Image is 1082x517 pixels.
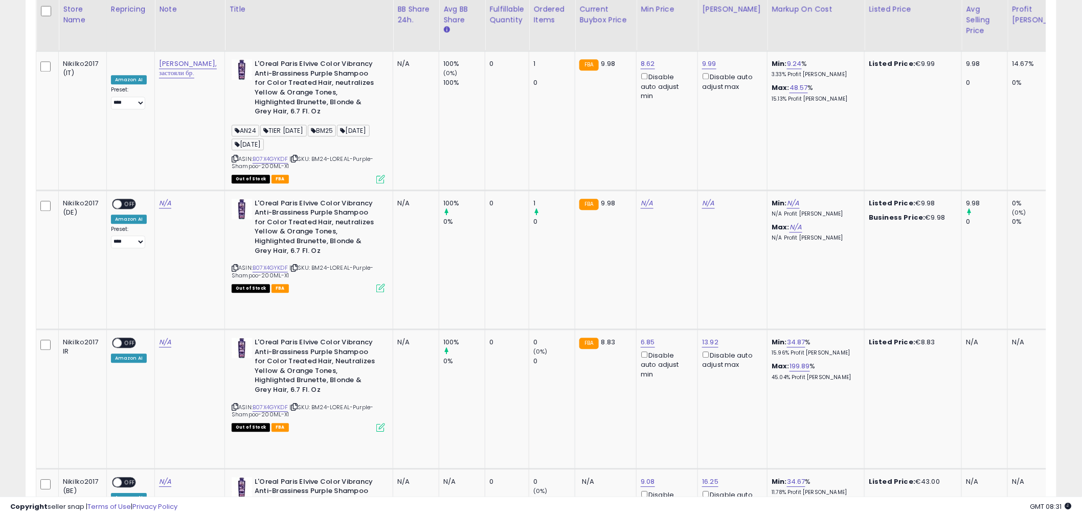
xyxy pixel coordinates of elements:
div: N/A [1012,338,1069,347]
a: 13.92 [702,337,718,347]
small: (0%) [443,69,458,77]
div: Disable auto adjust max [702,71,759,91]
img: 41G0EYu0ITL._SL40_.jpg [232,199,252,219]
div: Nikilko2017 (DE) [63,199,99,217]
b: Listed Price: [869,59,915,68]
img: 41G0EYu0ITL._SL40_.jpg [232,477,252,498]
div: [PERSON_NAME] [702,4,763,14]
a: N/A [159,337,171,347]
a: B07X4GYKDF [253,403,288,412]
span: 2025-10-6 08:31 GMT [1030,502,1072,511]
div: 0% [1012,217,1077,226]
div: €8.83 [869,338,954,347]
div: 9.98 [966,59,1007,68]
div: 0 [533,78,575,87]
div: 14.67% [1012,59,1077,68]
b: L'Oreal Paris Elvive Color Vibrancy Anti-Brassiness Purple Shampoo for Color Treated Hair, Neutra... [255,338,379,397]
div: ASIN: [232,199,385,291]
small: FBA [579,338,598,349]
small: (0%) [1012,208,1026,217]
b: Max: [772,83,790,92]
a: N/A [790,222,802,232]
img: 41G0EYu0ITL._SL40_.jpg [232,59,252,80]
span: OFF [122,478,138,486]
div: 0 [533,357,575,366]
div: Nikilko2017 (IT) [63,59,99,78]
div: Disable auto adjust min [641,349,690,379]
div: Current Buybox Price [579,4,632,25]
div: % [772,59,856,78]
a: 16.25 [702,477,718,487]
div: €43.00 [869,477,954,486]
b: Listed Price: [869,477,915,486]
div: 1 [533,59,575,68]
div: 0 [533,338,575,347]
div: N/A [397,59,431,68]
span: 9.98 [601,59,616,68]
span: FBA [272,284,289,293]
b: Listed Price: [869,198,915,208]
div: 0 [533,217,575,226]
div: N/A [397,338,431,347]
a: N/A [787,198,799,208]
span: FBA [272,175,289,183]
div: 0 [533,496,575,505]
div: 100% [443,78,485,87]
div: Disable auto adjust max [702,489,759,509]
strong: Copyright [10,502,48,511]
small: (0%) [533,487,548,495]
div: 0% [1012,78,1077,87]
div: Avg BB Share [443,4,481,25]
b: Min: [772,59,787,68]
div: Profit [PERSON_NAME] [1012,4,1073,25]
a: [PERSON_NAME], застояли бр. [159,59,217,78]
span: OFF [122,199,138,208]
a: 9.08 [641,477,655,487]
span: All listings that are currently out of stock and unavailable for purchase on Amazon [232,423,270,432]
div: Avg Selling Price [966,4,1003,36]
div: Min Price [641,4,693,14]
div: Markup on Cost [772,4,860,14]
a: N/A [641,198,653,208]
div: ASIN: [232,338,385,430]
div: 100% [443,338,485,347]
div: 0 [489,477,521,486]
p: 3.33% Profit [PERSON_NAME] [772,71,856,78]
span: | SKU: BM24-LOREAL-Purple-Shampoo-200ML-X1 [232,155,373,170]
span: FBA [272,423,289,432]
div: Amazon AI [111,215,147,224]
b: L'Oreal Paris Elvive Color Vibrancy Anti-Brassiness Purple Shampoo for Color Treated Hair, neutra... [255,59,379,119]
div: seller snap | | [10,502,177,512]
div: BB Share 24h. [397,4,435,25]
span: 8.83 [601,337,616,347]
div: N/A [397,477,431,486]
div: Disable auto adjust max [702,349,759,369]
div: 0 [489,199,521,208]
div: €9.99 [869,59,954,68]
span: | SKU: BM24-LOREAL-Purple-Shampoo-200ML-X1 [232,403,373,418]
span: [DATE] [337,125,369,136]
span: BM25 [308,125,336,136]
div: Amazon AI [111,75,147,84]
div: N/A [1012,477,1069,486]
div: 9.98 [966,199,1007,208]
span: All listings that are currently out of stock and unavailable for purchase on Amazon [232,284,270,293]
div: 0% [443,357,485,366]
div: N/A [966,338,1000,347]
a: N/A [702,198,714,208]
a: 34.67 [787,477,805,487]
div: €9.98 [869,213,954,222]
a: 199.89 [790,361,810,371]
div: Ordered Items [533,4,571,25]
div: Listed Price [869,4,957,14]
div: Store Name [63,4,102,25]
div: N/A [966,477,1000,486]
div: % [772,83,856,102]
div: 0 [489,338,521,347]
b: Min: [772,337,787,347]
p: 15.13% Profit [PERSON_NAME] [772,96,856,103]
a: N/A [159,477,171,487]
small: FBA [579,59,598,70]
div: Nikilko2017 (BE) [63,477,99,496]
div: €9.98 [869,199,954,208]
